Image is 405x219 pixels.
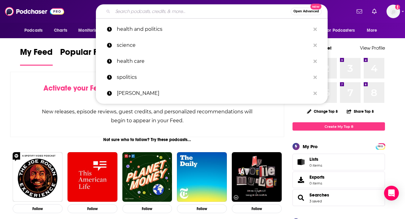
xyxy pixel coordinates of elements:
img: Podchaser - Follow, Share and Rate Podcasts [5,6,64,17]
span: For Podcasters [325,26,355,35]
p: spolitics [117,69,310,85]
div: My Pro [303,144,318,149]
span: My Feed [20,47,53,61]
span: Monitoring [78,26,100,35]
a: Searches [295,193,307,202]
a: science [96,37,328,53]
button: open menu [20,25,51,36]
span: More [367,26,377,35]
input: Search podcasts, credits, & more... [113,6,291,16]
span: Exports [295,176,307,184]
a: 3 saved [309,199,322,203]
div: Search podcasts, credits, & more... [96,4,328,18]
a: PRO [377,144,384,148]
p: sue bird [117,85,310,101]
img: The Daily [177,152,227,202]
span: Charts [54,26,67,35]
div: by following Podcasts, Creators, Lists, and other Users! [41,84,253,102]
a: Exports [292,172,385,188]
div: New releases, episode reviews, guest credits, and personalized recommendations will begin to appe... [41,107,253,125]
div: Not sure who to follow? Try these podcasts... [10,137,284,142]
p: health and politics [117,21,310,37]
a: View Profile [360,45,385,51]
span: Lists [309,156,322,162]
button: open menu [362,25,385,36]
span: Searches [292,189,385,206]
img: The Joe Rogan Experience [13,152,63,202]
button: Show profile menu [387,5,400,18]
a: Popular Feed [60,47,112,66]
span: New [310,4,321,10]
span: 0 items [309,181,325,185]
button: open menu [321,25,364,36]
svg: Add a profile image [395,5,400,10]
span: Logged in as mcoyle [387,5,400,18]
button: Follow [122,204,172,213]
span: 0 items [309,163,322,168]
button: Follow [67,204,117,213]
button: Share Top 8 [346,105,374,117]
img: My Favorite Murder with Karen Kilgariff and Georgia Hardstark [232,152,282,202]
button: Open AdvancedNew [291,8,322,15]
span: Lists [309,156,318,162]
img: This American Life [67,152,117,202]
img: Planet Money [122,152,172,202]
img: User Profile [387,5,400,18]
span: Exports [309,174,325,180]
button: Follow [232,204,282,213]
a: Show notifications dropdown [370,6,379,17]
a: [PERSON_NAME] [96,85,328,101]
a: health and politics [96,21,328,37]
a: Lists [292,154,385,170]
a: Searches [309,192,329,198]
span: Podcasts [24,26,43,35]
a: Charts [50,25,71,36]
a: spolitics [96,69,328,85]
span: Open Advanced [293,10,319,13]
span: Lists [295,158,307,166]
a: Show notifications dropdown [354,6,365,17]
a: health care [96,53,328,69]
button: Change Top 8 [303,107,342,115]
button: Follow [177,204,227,213]
span: Popular Feed [60,47,112,61]
span: Activate your Feed [43,83,107,93]
p: health care [117,53,310,69]
div: Open Intercom Messenger [384,186,399,201]
a: Create My Top 8 [292,122,385,131]
span: PRO [377,144,384,149]
p: science [117,37,310,53]
a: My Feed [20,47,53,66]
button: Follow [13,204,63,213]
button: open menu [74,25,108,36]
